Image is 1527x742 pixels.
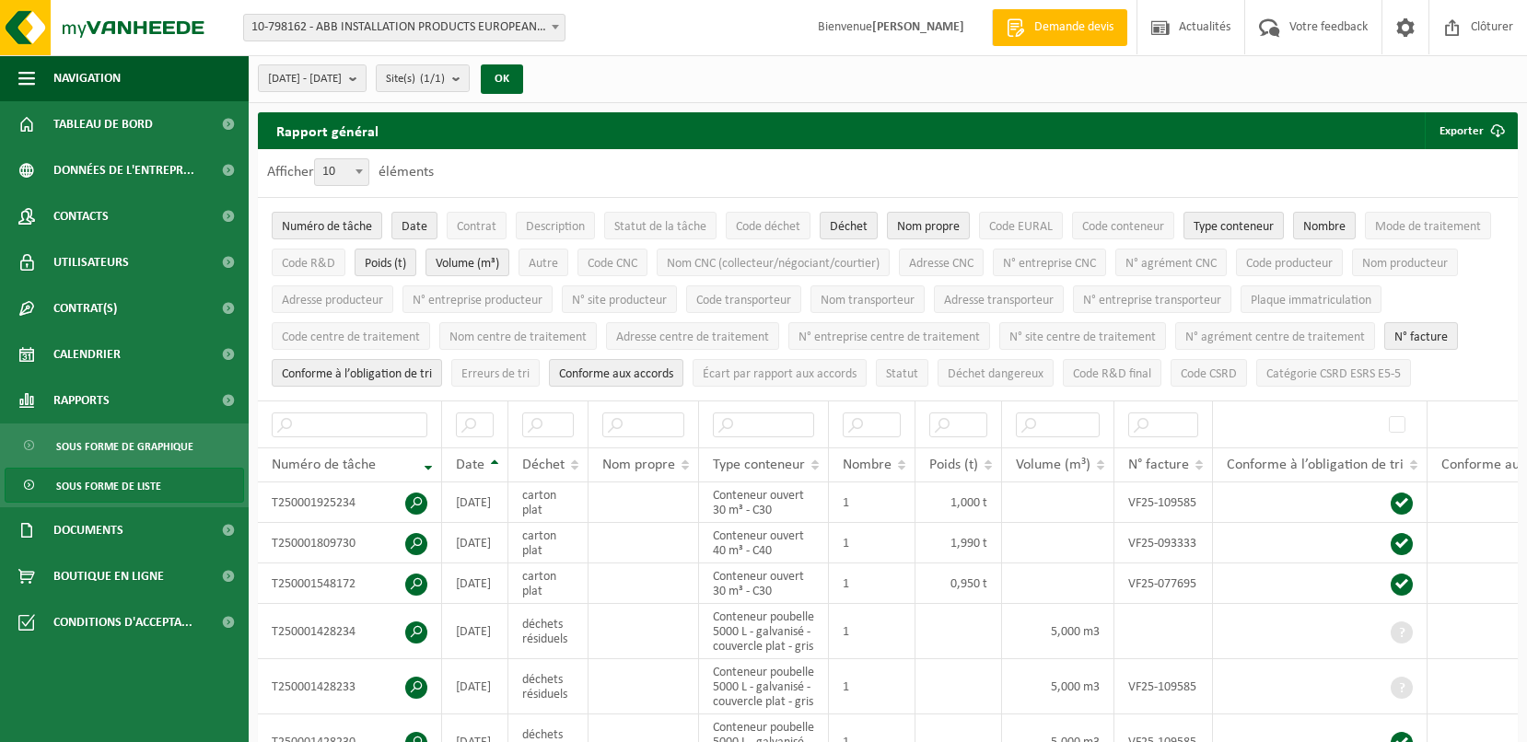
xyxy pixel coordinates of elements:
[1115,249,1227,276] button: N° agrément CNCN° agrément CNC: Activate to sort
[830,220,868,234] span: Déchet
[402,285,553,313] button: N° entreprise producteurN° entreprise producteur: Activate to sort
[522,458,565,472] span: Déchet
[439,322,597,350] button: Nom centre de traitementNom centre de traitement: Activate to sort
[726,212,810,239] button: Code déchetCode déchet: Activate to sort
[258,523,442,563] td: T250001809730
[1073,285,1231,313] button: N° entreprise transporteurN° entreprise transporteur: Activate to sort
[243,14,565,41] span: 10-798162 - ABB INSTALLATION PRODUCTS EUROPEAN CENTRE SA - HOUDENG-GOEGNIES
[1171,359,1247,387] button: Code CSRDCode CSRD: Activate to sort
[549,359,683,387] button: Conforme aux accords : Activate to sort
[886,367,918,381] span: Statut
[699,482,829,523] td: Conteneur ouvert 30 m³ - C30
[282,330,420,344] span: Code centre de traitement
[355,249,416,276] button: Poids (t)Poids (t): Activate to sort
[992,9,1127,46] a: Demande devis
[829,659,915,714] td: 1
[413,294,542,307] span: N° entreprise producteur
[53,147,194,193] span: Données de l'entrepr...
[272,322,430,350] button: Code centre de traitementCode centre de traitement: Activate to sort
[699,563,829,604] td: Conteneur ouvert 30 m³ - C30
[897,220,960,234] span: Nom propre
[53,553,164,599] span: Boutique en ligne
[1183,212,1284,239] button: Type conteneurType conteneur: Activate to sort
[602,458,675,472] span: Nom propre
[258,112,397,149] h2: Rapport général
[876,359,928,387] button: StatutStatut: Activate to sort
[915,563,1002,604] td: 0,950 t
[810,285,925,313] button: Nom transporteurNom transporteur: Activate to sort
[696,294,791,307] span: Code transporteur
[272,285,393,313] button: Adresse producteurAdresse producteur: Activate to sort
[391,212,437,239] button: DateDate: Activate to sort
[577,249,647,276] button: Code CNCCode CNC: Activate to sort
[736,220,800,234] span: Code déchet
[1365,212,1491,239] button: Mode de traitementMode de traitement: Activate to sort
[1030,18,1118,37] span: Demande devis
[1003,257,1096,271] span: N° entreprise CNC
[1394,330,1448,344] span: N° facture
[1114,563,1213,604] td: VF25-077695
[616,330,769,344] span: Adresse centre de traitement
[56,429,193,464] span: Sous forme de graphique
[53,55,121,101] span: Navigation
[461,367,530,381] span: Erreurs de tri
[258,659,442,714] td: T250001428233
[1073,367,1151,381] span: Code R&D final
[829,604,915,659] td: 1
[989,220,1053,234] span: Code EURAL
[1251,294,1371,307] span: Plaque immatriculation
[282,257,335,271] span: Code R&D
[451,359,540,387] button: Erreurs de triErreurs de tri: Activate to sort
[1063,359,1161,387] button: Code R&D finalCode R&amp;D final: Activate to sort
[1425,112,1516,149] button: Exporter
[1016,458,1090,472] span: Volume (m³)
[829,523,915,563] td: 1
[1303,220,1346,234] span: Nombre
[272,249,345,276] button: Code R&DCode R&amp;D: Activate to sort
[365,257,406,271] span: Poids (t)
[315,159,368,185] span: 10
[508,659,589,714] td: déchets résiduels
[272,359,442,387] button: Conforme à l’obligation de tri : Activate to sort
[929,458,978,472] span: Poids (t)
[1236,249,1343,276] button: Code producteurCode producteur: Activate to sort
[693,359,867,387] button: Écart par rapport aux accordsÉcart par rapport aux accords: Activate to sort
[1266,367,1401,381] span: Catégorie CSRD ESRS E5-5
[899,249,984,276] button: Adresse CNCAdresse CNC: Activate to sort
[56,469,161,504] span: Sous forme de liste
[1375,220,1481,234] span: Mode de traitement
[53,331,121,377] span: Calendrier
[442,604,508,659] td: [DATE]
[402,220,427,234] span: Date
[1185,330,1365,344] span: N° agrément centre de traitement
[699,604,829,659] td: Conteneur poubelle 5000 L - galvanisé - couvercle plat - gris
[53,377,110,423] span: Rapports
[872,20,964,34] strong: [PERSON_NAME]
[457,220,496,234] span: Contrat
[798,330,980,344] span: N° entreprise centre de traitement
[1125,257,1217,271] span: N° agrément CNC
[559,367,673,381] span: Conforme aux accords
[449,330,587,344] span: Nom centre de traitement
[993,249,1106,276] button: N° entreprise CNCN° entreprise CNC: Activate to sort
[934,285,1064,313] button: Adresse transporteurAdresse transporteur: Activate to sort
[376,64,470,92] button: Site(s)(1/1)
[456,458,484,472] span: Date
[53,599,192,645] span: Conditions d'accepta...
[5,468,244,503] a: Sous forme de liste
[53,285,117,331] span: Contrat(s)
[1194,220,1274,234] span: Type conteneur
[667,257,880,271] span: Nom CNC (collecteur/négociant/courtier)
[1362,257,1448,271] span: Nom producteur
[887,212,970,239] button: Nom propreNom propre: Activate to sort
[1072,212,1174,239] button: Code conteneurCode conteneur: Activate to sort
[508,523,589,563] td: carton plat
[519,249,568,276] button: AutreAutre: Activate to sort
[1114,482,1213,523] td: VF25-109585
[979,212,1063,239] button: Code EURALCode EURAL: Activate to sort
[272,212,382,239] button: Numéro de tâcheNuméro de tâche: Activate to remove sorting
[314,158,369,186] span: 10
[820,212,878,239] button: DéchetDéchet: Activate to sort
[268,65,342,93] span: [DATE] - [DATE]
[1002,659,1114,714] td: 5,000 m3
